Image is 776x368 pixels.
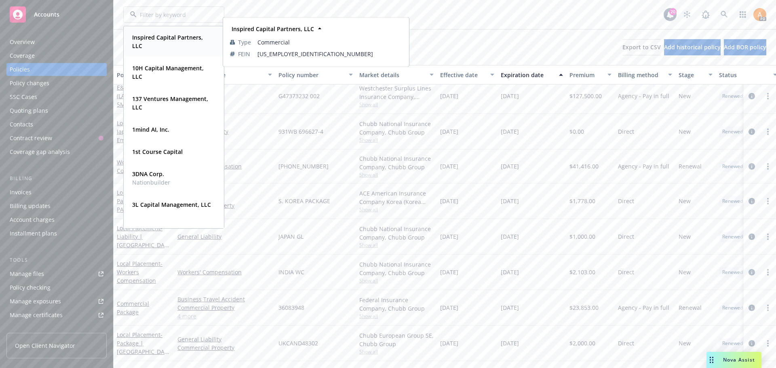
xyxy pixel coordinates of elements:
[747,127,757,137] a: circleInformation
[440,303,458,312] span: [DATE]
[278,71,344,79] div: Policy number
[498,65,566,84] button: Expiration date
[679,303,702,312] span: Renewal
[257,38,402,46] span: Commercial
[359,260,434,277] div: Chubb National Insurance Company, Chubb Group
[359,120,434,137] div: Chubb National Insurance Company, Chubb Group
[117,189,170,222] a: Local Placement
[10,132,52,145] div: Contract review
[716,6,732,23] a: Search
[6,200,107,212] a: Billing updates
[177,193,272,201] a: General Liability
[6,295,107,308] a: Manage exposures
[679,197,691,205] span: New
[722,340,743,347] span: Renewed
[622,43,661,51] span: Export to CSV
[618,268,634,276] span: Direct
[763,196,773,206] a: more
[132,170,164,178] strong: 3DNA Corp.
[278,268,304,276] span: INDIA WC
[618,339,634,347] span: Direct
[10,36,35,48] div: Overview
[6,322,107,335] a: Manage BORs
[440,232,458,241] span: [DATE]
[722,269,743,276] span: Renewed
[440,268,458,276] span: [DATE]
[359,84,434,101] div: Westchester Surplus Lines Insurance Company, Chubb Group, CRC Group
[117,158,167,175] a: Workers' Compensation
[501,127,519,136] span: [DATE]
[6,267,107,280] a: Manage files
[569,268,595,276] span: $2,103.00
[440,197,458,205] span: [DATE]
[10,281,51,294] div: Policy checking
[763,162,773,171] a: more
[6,118,107,131] a: Contacts
[501,303,519,312] span: [DATE]
[6,281,107,294] a: Policy checking
[618,127,634,136] span: Direct
[177,343,272,352] a: Commercial Property
[132,178,170,187] span: Nationbuilder
[177,232,272,241] a: General Liability
[177,312,272,320] a: 4 more
[618,197,634,205] span: Direct
[735,6,751,23] a: Switch app
[6,145,107,158] a: Coverage gap analysis
[132,201,211,208] strong: 3L Capital Management, LLC
[569,127,584,136] span: $0.00
[679,6,695,23] a: Stop snowing
[359,101,434,108] span: Show all
[359,296,434,313] div: Federal Insurance Company, Chubb Group
[664,43,721,51] span: Add historical policy
[763,267,773,277] a: more
[117,260,162,284] span: - Workers Compensation
[569,339,595,347] span: $2,000.00
[359,206,434,213] span: Show all
[615,65,675,84] button: Billing method
[440,339,458,347] span: [DATE]
[359,277,434,284] span: Show all
[275,65,356,84] button: Policy number
[359,331,434,348] div: Chubb European Group SE, Chubb Group
[10,200,51,212] div: Billing updates
[6,104,107,117] a: Quoting plans
[177,201,272,210] a: Commercial Property
[359,225,434,242] div: Chubb National Insurance Company, Chubb Group
[359,171,434,178] span: Show all
[724,43,766,51] span: Add BOR policy
[722,198,743,205] span: Renewed
[10,90,37,103] div: SSC Cases
[177,335,272,343] a: General Liability
[177,100,272,109] a: 1 more
[747,91,757,101] a: circleInformation
[501,268,519,276] span: [DATE]
[137,11,208,19] input: Filter by keyword
[618,303,669,312] span: Agency - Pay in full
[177,83,272,92] a: Excess
[566,65,615,84] button: Premium
[501,232,519,241] span: [DATE]
[232,25,314,33] strong: Inspired Capital Partners, LLC
[622,39,661,55] button: Export to CSV
[6,213,107,226] a: Account charges
[440,92,458,100] span: [DATE]
[6,256,107,264] div: Tools
[679,232,691,241] span: New
[10,77,49,90] div: Policy changes
[698,6,714,23] a: Report a Bug
[753,8,766,21] img: photo
[117,119,168,144] a: Local Placement
[706,352,717,368] div: Drag to move
[359,71,425,79] div: Market details
[722,163,743,170] span: Renewed
[132,64,204,80] strong: 10H Capital Management, LLC
[132,95,208,111] strong: 137 Ventures Management, LLC
[278,197,330,205] span: S. KOREA PACKAGE
[10,227,57,240] div: Installment plans
[501,162,519,170] span: [DATE]
[669,8,677,15] div: 20
[440,162,458,170] span: [DATE]
[763,339,773,348] a: more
